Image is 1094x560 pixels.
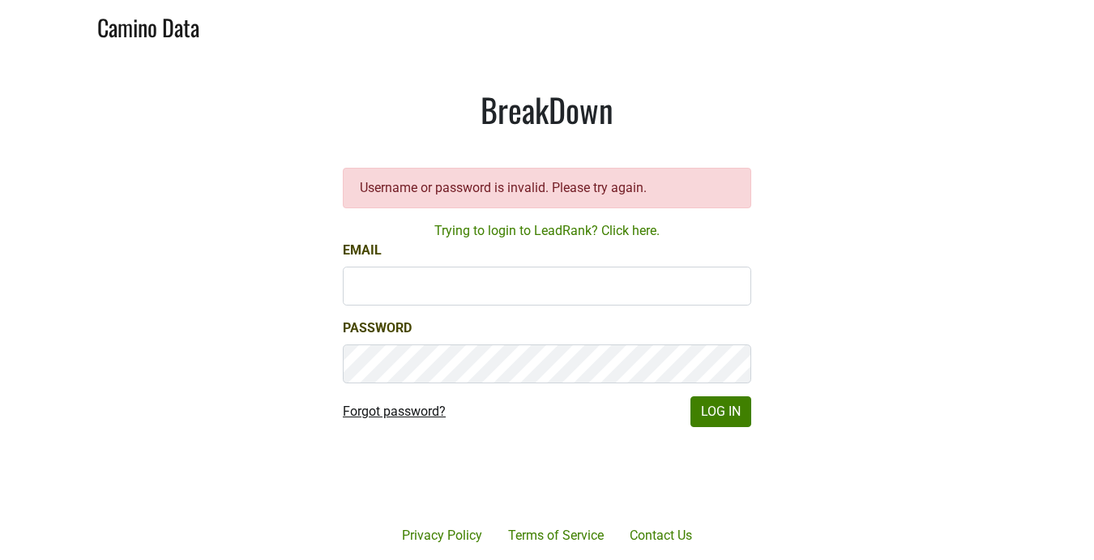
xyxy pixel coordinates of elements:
[389,519,495,552] a: Privacy Policy
[434,223,660,238] a: Trying to login to LeadRank? Click here.
[495,519,617,552] a: Terms of Service
[343,318,412,338] label: Password
[617,519,705,552] a: Contact Us
[343,168,751,208] div: Username or password is invalid. Please try again.
[690,396,751,427] button: Log In
[97,6,199,45] a: Camino Data
[343,402,446,421] a: Forgot password?
[343,241,382,260] label: Email
[343,90,751,129] h1: BreakDown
